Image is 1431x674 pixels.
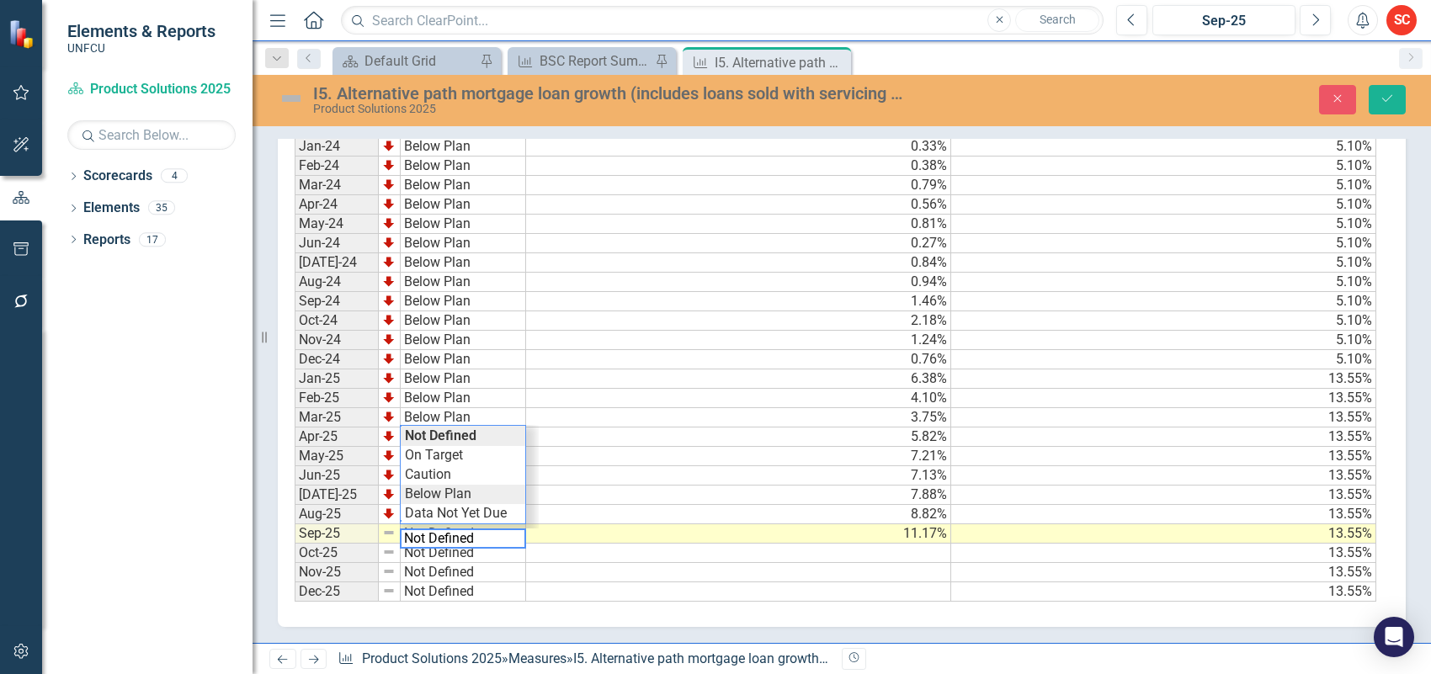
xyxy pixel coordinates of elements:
td: 5.10% [951,253,1376,273]
img: TnMDeAgwAPMxUmUi88jYAAAAAElFTkSuQmCC [382,313,396,326]
input: Search ClearPoint... [341,6,1104,35]
td: May-25 [295,447,379,466]
img: TnMDeAgwAPMxUmUi88jYAAAAAElFTkSuQmCC [382,294,396,307]
td: 0.76% [526,350,951,369]
td: Jan-24 [295,136,379,157]
td: Below Plan [401,292,526,311]
td: 13.55% [951,427,1376,447]
td: 0.27% [526,234,951,253]
td: Below Plan [401,311,526,331]
td: Below Plan [401,408,526,427]
td: Below Plan [401,273,526,292]
td: Below Plan [401,157,526,176]
td: 0.79% [526,176,951,195]
div: Open Intercom Messenger [1374,617,1414,657]
a: Default Grid [337,50,476,72]
img: TnMDeAgwAPMxUmUi88jYAAAAAElFTkSuQmCC [382,158,396,172]
td: 13.55% [951,369,1376,389]
td: Oct-25 [295,544,379,563]
td: 11.17% [526,524,951,544]
td: 1.24% [526,331,951,350]
td: 5.10% [951,292,1376,311]
a: Measures [508,650,567,666]
td: 5.10% [951,350,1376,369]
td: 13.55% [951,505,1376,524]
img: TnMDeAgwAPMxUmUi88jYAAAAAElFTkSuQmCC [382,468,396,481]
a: Product Solutions 2025 [67,80,236,99]
div: Default Grid [364,50,476,72]
td: 8.82% [526,505,951,524]
td: 5.10% [951,195,1376,215]
img: TnMDeAgwAPMxUmUi88jYAAAAAElFTkSuQmCC [382,197,396,210]
img: TnMDeAgwAPMxUmUi88jYAAAAAElFTkSuQmCC [382,371,396,385]
td: 5.82% [526,427,951,447]
td: Below Plan [401,253,526,273]
a: BSC Report Summary [512,50,651,72]
td: Not Defined [401,544,526,563]
td: Below Plan [401,195,526,215]
td: Not Defined [401,582,526,602]
td: Below Plan [401,176,526,195]
td: 4.10% [526,389,951,408]
td: 0.94% [526,273,951,292]
button: SC [1386,5,1417,35]
td: [DATE]-24 [295,253,379,273]
td: 13.55% [951,563,1376,582]
td: 5.10% [951,234,1376,253]
td: Below Plan [401,350,526,369]
td: On Target [401,446,525,465]
strong: Not Defined [405,427,476,443]
td: 13.55% [951,447,1376,466]
td: Below Plan [401,369,526,389]
td: 13.55% [951,524,1376,544]
img: TnMDeAgwAPMxUmUi88jYAAAAAElFTkSuQmCC [382,507,396,520]
td: Aug-25 [295,505,379,524]
td: 5.10% [951,176,1376,195]
div: Sep-25 [1158,11,1290,31]
div: I5. Alternative path mortgage loan growth (includes loans sold with servicing retained) [573,650,1083,666]
td: 13.55% [951,486,1376,505]
img: 8DAGhfEEPCf229AAAAAElFTkSuQmCC [382,545,396,559]
div: 17 [139,232,166,247]
td: Jun-24 [295,234,379,253]
td: Nov-24 [295,331,379,350]
td: Caution [401,465,525,485]
td: 13.55% [951,408,1376,427]
div: 4 [161,169,188,183]
td: 5.10% [951,311,1376,331]
td: May-24 [295,215,379,234]
img: 8DAGhfEEPCf229AAAAAElFTkSuQmCC [382,584,396,597]
td: Data Not Yet Due [401,504,525,523]
img: TnMDeAgwAPMxUmUi88jYAAAAAElFTkSuQmCC [382,390,396,404]
a: Reports [83,231,130,250]
input: Search Below... [67,120,236,150]
td: 0.38% [526,157,951,176]
span: Elements & Reports [67,21,215,41]
td: Below Plan [401,485,525,504]
div: 35 [148,201,175,215]
td: Mar-24 [295,176,379,195]
div: Product Solutions 2025 [313,103,907,115]
td: 0.81% [526,215,951,234]
td: 13.55% [951,466,1376,486]
img: ClearPoint Strategy [8,19,38,49]
td: Sep-24 [295,292,379,311]
a: Elements [83,199,140,218]
td: 3.75% [526,408,951,427]
td: Feb-25 [295,389,379,408]
img: TnMDeAgwAPMxUmUi88jYAAAAAElFTkSuQmCC [382,178,396,191]
td: 5.10% [951,273,1376,292]
img: TnMDeAgwAPMxUmUi88jYAAAAAElFTkSuQmCC [382,352,396,365]
td: Below Plan [401,234,526,253]
img: TnMDeAgwAPMxUmUi88jYAAAAAElFTkSuQmCC [382,274,396,288]
td: Oct-24 [295,311,379,331]
img: 8DAGhfEEPCf229AAAAAElFTkSuQmCC [382,565,396,578]
img: TnMDeAgwAPMxUmUi88jYAAAAAElFTkSuQmCC [382,487,396,501]
td: 7.21% [526,447,951,466]
td: Sep-25 [295,524,379,544]
td: 13.55% [951,389,1376,408]
button: Search [1015,8,1099,32]
td: Mar-25 [295,408,379,427]
td: Not Defined [401,563,526,582]
td: Aug-24 [295,273,379,292]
